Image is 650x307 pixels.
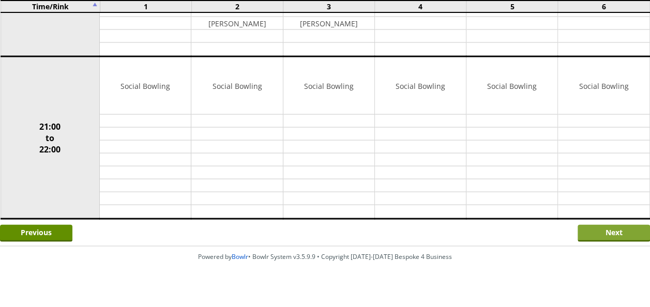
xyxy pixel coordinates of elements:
[191,17,282,30] td: [PERSON_NAME]
[375,57,466,115] td: Social Bowling
[232,252,248,261] a: Bowlr
[578,225,650,242] input: Next
[283,17,374,30] td: [PERSON_NAME]
[191,57,282,115] td: Social Bowling
[558,1,649,12] td: 6
[191,1,283,12] td: 2
[466,57,557,115] td: Social Bowling
[100,57,191,115] td: Social Bowling
[283,57,374,115] td: Social Bowling
[466,1,558,12] td: 5
[1,57,100,219] td: 21:00 to 22:00
[1,1,100,12] td: Time/Rink
[198,252,452,261] span: Powered by • Bowlr System v3.5.9.9 • Copyright [DATE]-[DATE] Bespoke 4 Business
[100,1,191,12] td: 1
[283,1,375,12] td: 3
[558,57,649,115] td: Social Bowling
[375,1,466,12] td: 4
